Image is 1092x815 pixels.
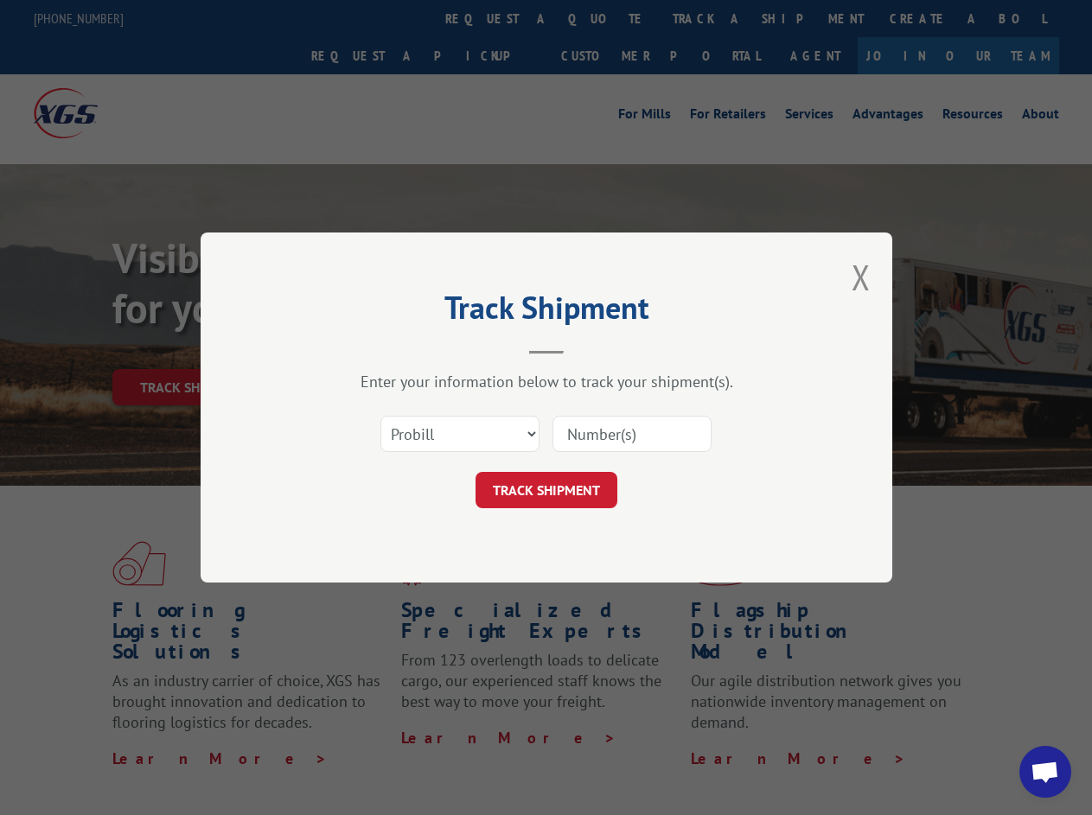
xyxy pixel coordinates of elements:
div: Open chat [1019,746,1071,798]
button: Close modal [852,254,871,300]
button: TRACK SHIPMENT [476,472,617,508]
h2: Track Shipment [287,296,806,328]
input: Number(s) [552,416,712,452]
div: Enter your information below to track your shipment(s). [287,372,806,392]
